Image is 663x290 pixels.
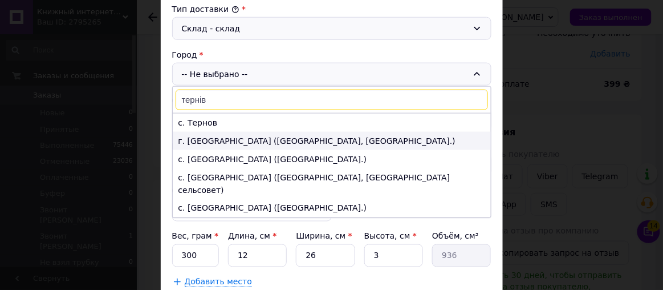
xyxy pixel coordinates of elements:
div: Склад - склад [182,22,468,35]
div: -- Не выбрано -- [172,63,491,86]
label: Длина, см [228,232,276,241]
li: с. Тернов [173,114,491,132]
label: Вес, грам [172,232,219,241]
li: с. [GEOGRAPHIC_DATA] ([GEOGRAPHIC_DATA].) [173,150,491,168]
li: с. [GEOGRAPHIC_DATA] ([GEOGRAPHIC_DATA].) [173,199,491,217]
li: с. [GEOGRAPHIC_DATA] ([GEOGRAPHIC_DATA], [GEOGRAPHIC_DATA] сельсовет) [173,168,491,199]
div: Город [172,49,491,61]
span: Добавить место [185,277,253,287]
label: Высота, см [364,232,417,241]
input: Найти [176,90,488,110]
label: Ширина, см [296,232,352,241]
div: Тип доставки [172,3,491,15]
div: Объём, см³ [432,231,491,242]
li: г. [GEOGRAPHIC_DATA] ([GEOGRAPHIC_DATA], [GEOGRAPHIC_DATA].) [173,132,491,150]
